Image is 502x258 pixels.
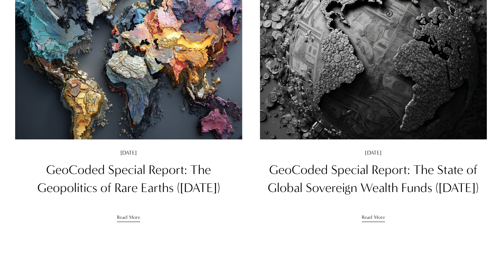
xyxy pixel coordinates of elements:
[365,150,382,156] time: [DATE]
[362,208,385,222] a: Read More
[120,150,137,156] time: [DATE]
[268,162,479,196] a: GeoCoded Special Report: The State of Global Sovereign Wealth Funds ([DATE])
[117,208,140,222] a: Read More
[37,162,220,196] a: GeoCoded Special Report: The Geopolitics of Rare Earths ([DATE])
